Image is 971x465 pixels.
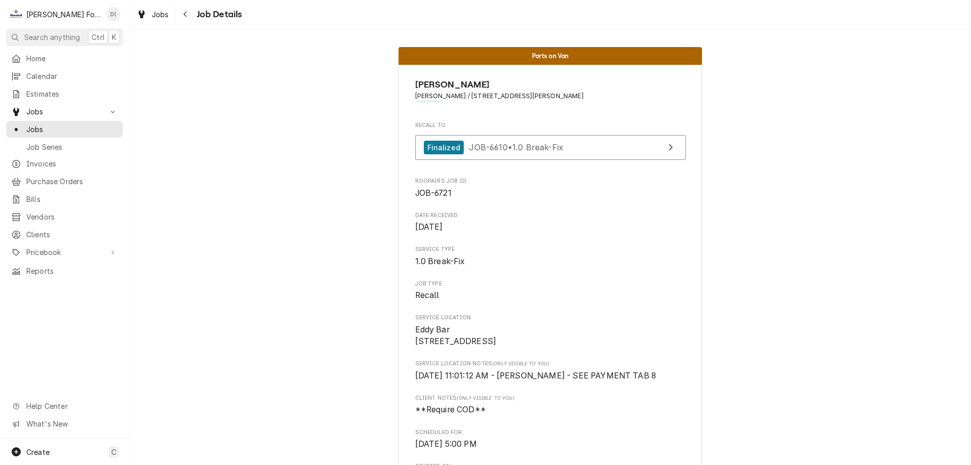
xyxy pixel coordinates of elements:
span: Roopairs Job ID [415,187,686,199]
span: Date Received [415,212,686,220]
span: Create [26,448,50,456]
span: Service Location Notes [415,360,686,368]
span: Reports [26,266,118,276]
div: Service Type [415,245,686,267]
span: Job Type [415,289,686,302]
span: Date Received [415,221,686,233]
span: [object Object] [415,370,686,382]
span: Bills [26,194,118,204]
span: 1.0 Break-Fix [415,257,465,266]
a: Job Series [6,139,123,155]
div: Client Information [415,78,686,109]
span: Scheduled For [415,438,686,450]
span: Scheduled For [415,429,686,437]
div: D( [106,7,120,21]
span: Address [415,92,686,101]
span: Job Details [194,8,242,21]
span: Service Type [415,245,686,253]
span: Recall To [415,121,686,130]
span: JOB-6610 • 1.0 Break-Fix [469,142,563,152]
a: Purchase Orders [6,173,123,190]
span: [DATE] [415,222,443,232]
button: Navigate back [178,6,194,22]
a: Jobs [133,6,173,23]
span: What's New [26,418,117,429]
a: Calendar [6,68,123,84]
span: Help Center [26,401,117,411]
div: Derek Testa (81)'s Avatar [106,7,120,21]
span: Clients [26,229,118,240]
span: Service Location [415,314,686,322]
a: Go to Pricebook [6,244,123,261]
span: Eddy Bar [STREET_ADDRESS] [415,325,497,347]
div: Date Received [415,212,686,233]
span: K [112,32,116,43]
div: Finalized [424,141,464,154]
span: C [111,447,116,457]
span: JOB-6721 [415,188,452,198]
a: Reports [6,263,123,279]
a: Invoices [6,155,123,172]
a: Jobs [6,121,123,138]
span: Job Series [26,142,118,152]
div: [PERSON_NAME] Food Equipment Service [26,9,101,20]
span: Jobs [152,9,169,20]
div: [object Object] [415,360,686,382]
div: Scheduled For [415,429,686,450]
div: Marshall Food Equipment Service's Avatar [9,7,23,21]
div: Status [399,47,702,65]
span: Search anything [24,32,80,43]
span: Client Notes [415,394,686,402]
div: Roopairs Job ID [415,177,686,199]
span: Jobs [26,124,118,135]
span: Service Location [415,324,686,348]
span: Estimates [26,89,118,99]
a: Clients [6,226,123,243]
div: Job Type [415,280,686,302]
a: Vendors [6,208,123,225]
span: (Only Visible to You) [492,361,549,366]
span: Pricebook [26,247,103,258]
span: Recall [415,290,439,300]
a: Home [6,50,123,67]
div: Recall To [415,121,686,165]
span: Vendors [26,212,118,222]
span: Service Type [415,256,686,268]
span: Purchase Orders [26,176,118,187]
span: Roopairs Job ID [415,177,686,185]
span: Name [415,78,686,92]
span: Jobs [26,106,103,117]
a: Go to Jobs [6,103,123,120]
a: Bills [6,191,123,207]
div: M [9,7,23,21]
span: Parts on Van [532,53,569,59]
a: Go to Help Center [6,398,123,414]
a: View Job [415,135,686,160]
span: (Only Visible to You) [457,395,514,401]
div: [object Object] [415,394,686,416]
a: Estimates [6,86,123,102]
span: Ctrl [92,32,105,43]
span: Calendar [26,71,118,81]
span: [object Object] [415,404,686,416]
a: Go to What's New [6,415,123,432]
span: [DATE] 5:00 PM [415,439,477,449]
span: Invoices [26,158,118,169]
div: Service Location [415,314,686,348]
span: Home [26,53,118,64]
span: [DATE] 11:01:12 AM - [PERSON_NAME] - SEE PAYMENT TAB 8 [415,371,656,381]
span: Job Type [415,280,686,288]
button: Search anythingCtrlK [6,28,123,46]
